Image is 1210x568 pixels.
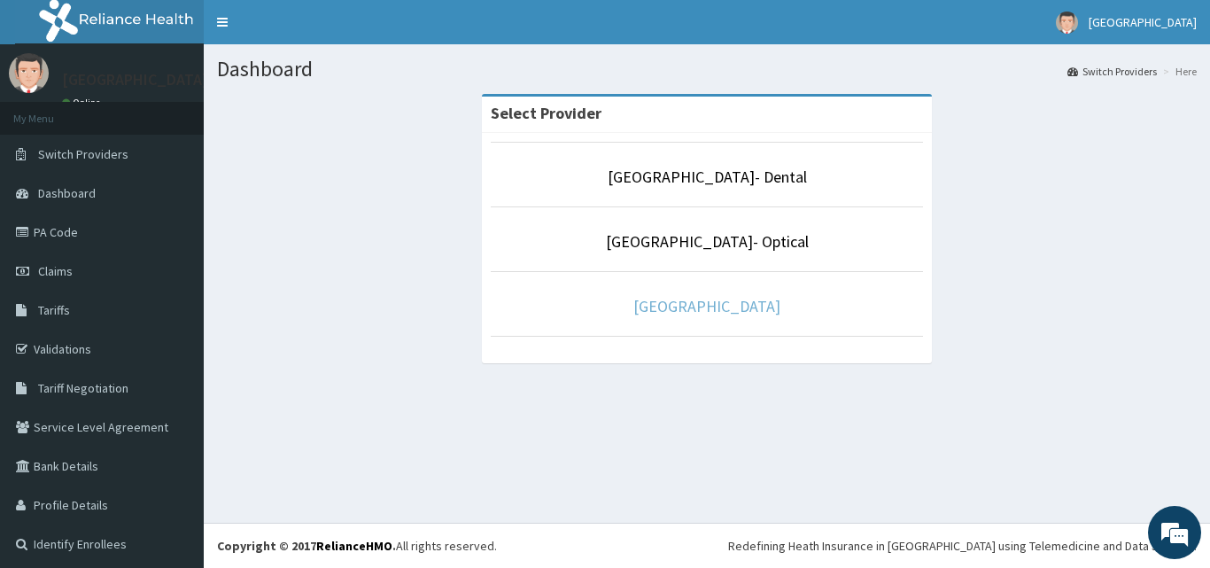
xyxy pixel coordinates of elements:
div: Redefining Heath Insurance in [GEOGRAPHIC_DATA] using Telemedicine and Data Science! [728,537,1197,555]
span: Tariffs [38,302,70,318]
h1: Dashboard [217,58,1197,81]
span: Dashboard [38,185,96,201]
a: RelianceHMO [316,538,392,554]
strong: Copyright © 2017 . [217,538,396,554]
span: Claims [38,263,73,279]
p: [GEOGRAPHIC_DATA] [62,72,208,88]
a: Switch Providers [1067,64,1157,79]
img: User Image [1056,12,1078,34]
span: Switch Providers [38,146,128,162]
footer: All rights reserved. [204,523,1210,568]
a: [GEOGRAPHIC_DATA] [633,296,780,316]
strong: Select Provider [491,103,601,123]
img: User Image [9,53,49,93]
a: [GEOGRAPHIC_DATA]- Dental [608,167,807,187]
a: [GEOGRAPHIC_DATA]- Optical [606,231,809,252]
li: Here [1159,64,1197,79]
span: [GEOGRAPHIC_DATA] [1089,14,1197,30]
span: Tariff Negotiation [38,380,128,396]
a: Online [62,97,105,109]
